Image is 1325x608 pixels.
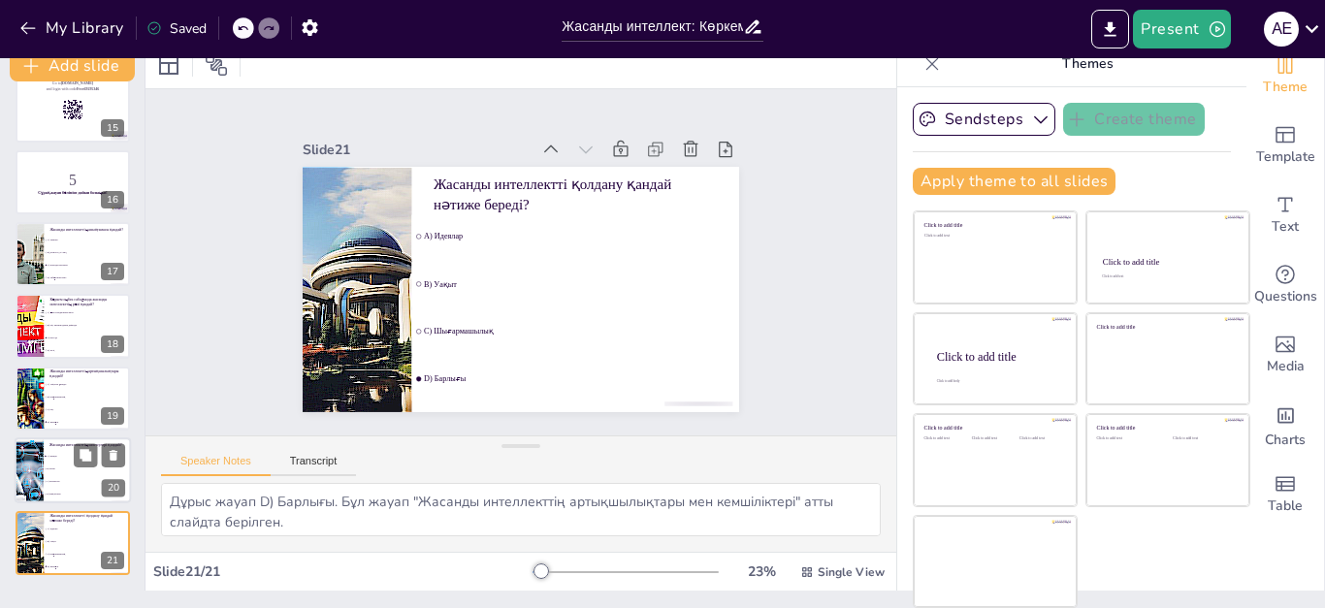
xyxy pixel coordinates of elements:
[937,379,1059,383] div: Click to add body
[948,41,1227,87] p: Themes
[21,81,124,87] p: Go to
[49,368,124,379] p: Жасанды интеллекттің артықшылықтары қандай?
[48,540,129,543] span: B) Уақыт
[48,324,129,327] span: B) Оқу материалдарын дайындау
[48,264,129,266] span: C) Жасанды интеллект
[738,562,785,581] div: 23 %
[48,383,129,386] span: A) Уақытты үнемдеу
[10,50,135,81] button: Add slide
[49,442,125,448] p: Жасанды интеллекттің шектеулері қандай?
[101,119,124,137] div: 15
[47,494,130,496] span: D) Ешқайсысы
[48,396,129,399] span: B) Шығармашылық
[1268,496,1303,517] span: Table
[1254,286,1317,307] span: Questions
[49,513,124,524] p: Жасанды интеллектті қолдану қандай нәтиже береді?
[48,408,129,411] span: C) Оқу
[1272,216,1299,238] span: Text
[1103,257,1232,267] div: Click to add title
[16,78,130,142] div: 15
[15,13,132,44] button: My Library
[48,528,129,529] span: A) Идеялар
[16,367,130,431] div: 19
[146,19,207,38] div: Saved
[102,480,125,497] div: 20
[48,240,129,241] span: A) Машина
[1102,275,1231,279] div: Click to add text
[325,145,631,219] span: C) Шығармашылық
[161,455,271,476] button: Speaker Notes
[16,294,130,358] div: 18
[48,421,129,424] span: D) Барлығы
[1246,250,1324,320] div: Get real-time input from your audience
[937,349,1061,363] div: Click to add title
[48,251,129,253] span: B) [PERSON_NAME]
[1097,436,1158,441] div: Click to add text
[21,86,124,92] p: and login with code
[48,311,129,314] span: A) Өнер туындыларын жасау
[48,348,129,351] span: D) Жоқ
[310,268,597,367] p: Жасанды интеллектті қолдану қандай нәтиже береді?
[1256,146,1315,168] span: Template
[153,49,184,80] div: Layout
[47,468,130,471] span: B) Ойлау
[101,407,124,425] div: 19
[16,222,130,286] div: 17
[1246,180,1324,250] div: Add text boxes
[335,99,641,173] span: D) Барлығы
[48,276,129,279] span: D) Табиғи интеллект
[21,170,124,191] p: 5
[972,436,1016,441] div: Click to add text
[47,481,130,484] span: C) Творчество
[101,552,124,569] div: 21
[818,564,885,580] span: Single View
[305,239,611,312] span: A) Идеялар
[101,336,124,353] div: 18
[487,362,713,427] div: Slide 21
[74,444,97,467] button: Duplicate Slide
[1246,320,1324,390] div: Add images, graphics, shapes or video
[924,222,1063,229] div: Click to add title
[924,425,1063,432] div: Click to add title
[48,553,129,556] span: C) Шығармашылық
[49,296,124,306] p: Көркем еңбек сабағында жасанды интеллекттің рөлі қандай?
[1246,390,1324,460] div: Add charts and graphs
[314,192,621,266] span: B) Уақыт
[15,437,131,503] div: 20
[47,455,130,458] span: A) Эмоция
[205,53,228,77] span: Position
[1263,77,1308,98] span: Theme
[913,103,1055,136] button: Sendsteps
[913,168,1115,195] button: Apply theme to all slides
[1091,10,1129,48] button: Export to PowerPoint
[153,562,533,581] div: Slide 21 / 21
[161,483,881,536] textarea: Дұрыс жауап D) Барлығы. Бұл жауап "Жасанды интеллекттің артықшылықтары мен кемшіліктері" атты сла...
[1264,10,1299,48] button: A E
[38,190,107,194] strong: Сұрақ-жауап бөліміне дайын болыңыз!
[271,455,357,476] button: Transcript
[1097,323,1236,330] div: Click to add title
[49,227,124,233] p: Жасанды интеллекттің анықтамасы қандай?
[1173,436,1234,441] div: Click to add text
[16,150,130,214] div: 16
[16,511,130,575] div: 21
[102,444,125,467] button: Delete Slide
[562,13,743,41] input: Insert title
[48,336,129,338] span: C) Екеуі де
[1267,356,1305,377] span: Media
[61,81,93,85] strong: [DOMAIN_NAME]
[48,565,129,568] span: D) Барлығы
[101,191,124,208] div: 16
[1265,430,1306,451] span: Charts
[1133,10,1230,48] button: Present
[1019,436,1063,441] div: Click to add text
[101,263,124,280] div: 17
[1264,12,1299,47] div: A E
[1246,41,1324,111] div: Change the overall theme
[1246,460,1324,529] div: Add a table
[1246,111,1324,180] div: Add ready made slides
[924,234,1063,239] div: Click to add text
[924,436,968,441] div: Click to add text
[1063,103,1205,136] button: Create theme
[1097,425,1236,432] div: Click to add title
